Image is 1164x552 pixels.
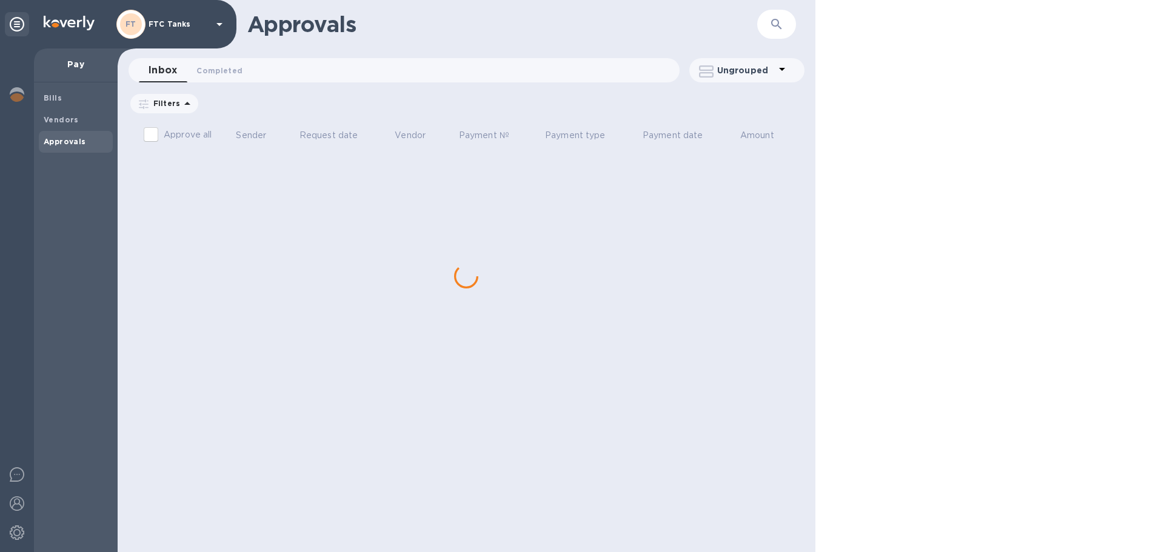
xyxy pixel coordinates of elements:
[643,129,703,142] p: Payment date
[545,129,606,142] p: Payment type
[236,129,266,142] p: Sender
[164,128,212,141] p: Approve all
[236,129,282,142] span: Sender
[44,137,86,146] b: Approvals
[459,129,525,142] span: Payment №
[545,129,621,142] span: Payment type
[299,129,374,142] span: Request date
[395,129,426,142] p: Vendor
[125,19,136,28] b: FT
[740,129,774,142] p: Amount
[5,12,29,36] div: Unpin categories
[44,58,108,70] p: Pay
[717,64,775,76] p: Ungrouped
[395,129,441,142] span: Vendor
[299,129,358,142] p: Request date
[459,129,509,142] p: Payment №
[44,93,62,102] b: Bills
[44,16,95,30] img: Logo
[247,12,757,37] h1: Approvals
[643,129,719,142] span: Payment date
[149,98,180,108] p: Filters
[196,64,242,77] span: Completed
[149,20,209,28] p: FTC Tanks
[44,115,79,124] b: Vendors
[149,62,177,79] span: Inbox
